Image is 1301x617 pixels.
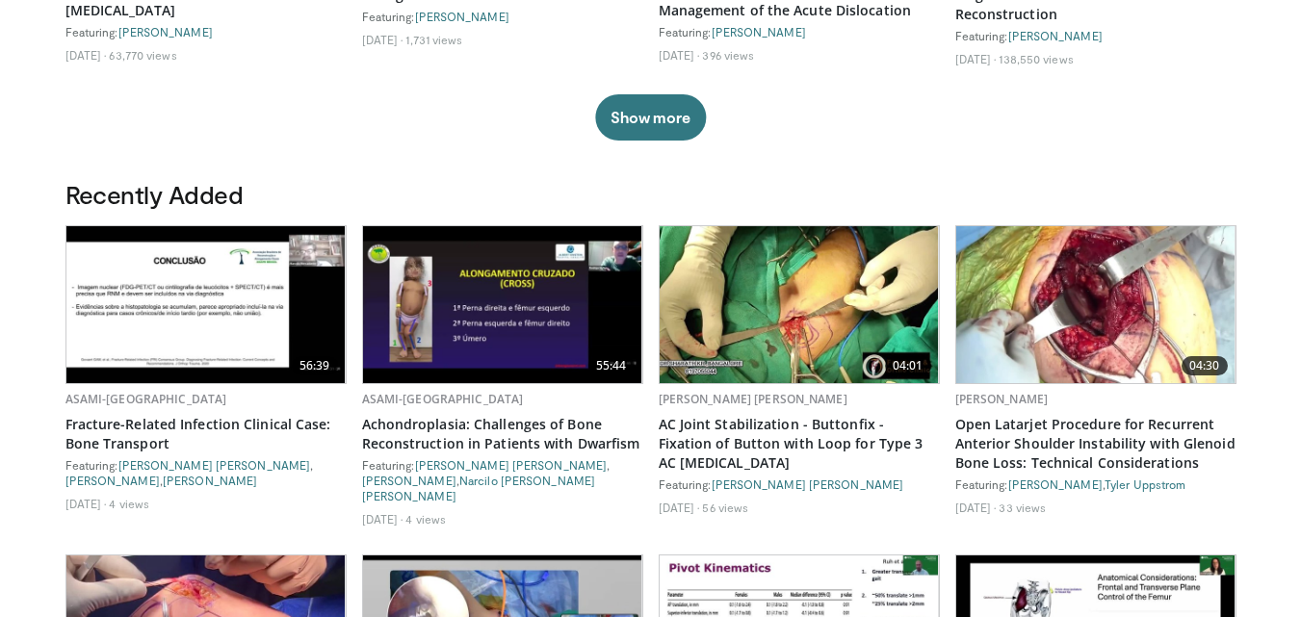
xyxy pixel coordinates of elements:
li: [DATE] [65,496,107,511]
div: Featuring: [659,24,940,39]
li: 56 views [702,500,748,515]
a: [PERSON_NAME] [65,474,160,487]
div: Featuring: , , [362,457,643,503]
h3: Recently Added [65,179,1236,210]
a: [PERSON_NAME] [PERSON_NAME] [659,391,847,407]
a: 56:39 [66,226,346,383]
img: 7827b68c-edda-4073-a757-b2e2fb0a5246.620x360_q85_upscale.jpg [66,226,346,383]
li: 1,731 views [405,32,462,47]
a: ASAMI-[GEOGRAPHIC_DATA] [65,391,227,407]
a: 04:01 [660,226,939,383]
div: Featuring: [659,476,940,492]
li: 4 views [109,496,149,511]
a: 04:30 [956,226,1236,383]
a: [PERSON_NAME] [955,391,1049,407]
a: [PERSON_NAME] [PERSON_NAME] [118,458,311,472]
span: 04:01 [885,356,931,375]
a: [PERSON_NAME] [1008,477,1103,491]
a: Narcilo [PERSON_NAME] [PERSON_NAME] [362,474,596,502]
li: 63,770 views [109,47,176,63]
a: [PERSON_NAME] [118,25,213,39]
a: ASAMI-[GEOGRAPHIC_DATA] [362,391,524,407]
a: [PERSON_NAME] [PERSON_NAME] [415,458,608,472]
span: 04:30 [1182,356,1228,375]
img: c2f644dc-a967-485d-903d-283ce6bc3929.620x360_q85_upscale.jpg [660,226,939,383]
a: [PERSON_NAME] [1008,29,1103,42]
li: 396 views [702,47,754,63]
a: [PERSON_NAME] [415,10,509,23]
li: 138,550 views [999,51,1073,66]
li: [DATE] [659,47,700,63]
li: 4 views [405,511,446,527]
a: Fracture-Related Infection Clinical Case: Bone Transport [65,415,347,453]
div: Featuring: , , [65,457,347,488]
li: [DATE] [362,511,403,527]
div: Featuring: [362,9,643,24]
a: [PERSON_NAME] [PERSON_NAME] [712,477,904,491]
li: [DATE] [659,500,700,515]
img: 2b2da37e-a9b6-423e-b87e-b89ec568d167.620x360_q85_upscale.jpg [956,226,1236,383]
a: AC Joint Stabilization - Buttonfix - Fixation of Button with Loop for Type 3 AC [MEDICAL_DATA] [659,415,940,473]
span: 55:44 [588,356,635,375]
li: [DATE] [65,47,107,63]
li: [DATE] [362,32,403,47]
a: Tyler Uppstrom [1105,477,1185,491]
li: [DATE] [955,51,997,66]
li: [DATE] [955,500,997,515]
a: [PERSON_NAME] [163,474,257,487]
button: Show more [595,94,706,141]
a: Achondroplasia: Challenges of Bone Reconstruction in Patients with Dwarfism [362,415,643,453]
a: 55:44 [363,226,642,383]
div: Featuring: [955,28,1236,43]
a: Open Latarjet Procedure for Recurrent Anterior Shoulder Instability with Glenoid Bone Loss: Techn... [955,415,1236,473]
span: 56:39 [292,356,338,375]
a: [PERSON_NAME] [362,474,456,487]
img: 4f2bc282-22c3-41e7-a3f0-d3b33e5d5e41.620x360_q85_upscale.jpg [363,226,642,383]
li: 33 views [999,500,1046,515]
div: Featuring: [65,24,347,39]
a: [PERSON_NAME] [712,25,806,39]
div: Featuring: , [955,476,1236,492]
